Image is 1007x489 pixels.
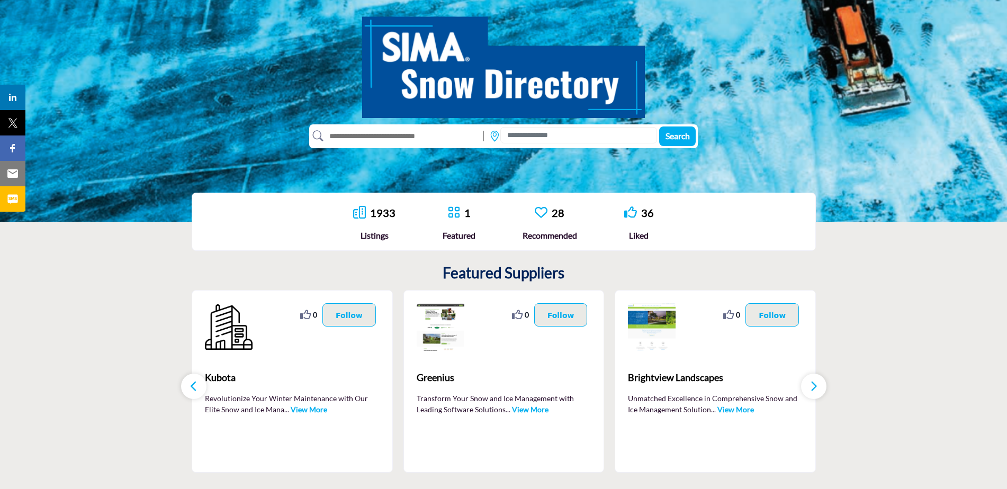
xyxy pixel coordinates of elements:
span: 0 [313,309,317,320]
p: Unmatched Excellence in Comprehensive Snow and Ice Management Solution [628,393,803,414]
a: Kubota [205,364,380,392]
div: Featured [443,229,475,242]
img: Greenius [417,303,464,351]
button: Follow [534,303,588,327]
a: Go to Featured [447,206,460,220]
span: ... [506,405,510,414]
h2: Featured Suppliers [443,264,564,282]
i: Go to Liked [624,206,637,219]
a: Brightview Landscapes [628,364,803,392]
span: Search [666,131,690,141]
span: 0 [525,309,529,320]
p: Follow [547,309,574,321]
a: 36 [641,206,654,219]
div: Listings [353,229,395,242]
span: Greenius [417,370,591,385]
span: Kubota [205,370,380,385]
img: Rectangle%203585.svg [481,128,487,144]
button: Search [659,126,696,146]
a: 28 [552,206,564,219]
a: 1933 [370,206,395,219]
a: 1 [464,206,471,219]
a: View More [512,405,549,414]
p: Follow [336,309,363,321]
button: Follow [745,303,799,327]
div: Recommended [523,229,577,242]
a: View More [291,405,327,414]
img: Kubota [205,303,253,351]
p: Follow [759,309,786,321]
span: Brightview Landscapes [628,370,803,385]
p: Transform Your Snow and Ice Management with Leading Software Solutions [417,393,591,414]
a: Greenius [417,364,591,392]
div: Liked [624,229,654,242]
img: Brightview Landscapes [628,303,676,351]
span: 0 [736,309,740,320]
span: ... [284,405,289,414]
a: View More [717,405,754,414]
span: ... [711,405,716,414]
button: Follow [322,303,376,327]
p: Revolutionize Your Winter Maintenance with Our Elite Snow and Ice Mana [205,393,380,414]
a: Go to Recommended [535,206,547,220]
img: SIMA Snow Directory [362,5,645,118]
